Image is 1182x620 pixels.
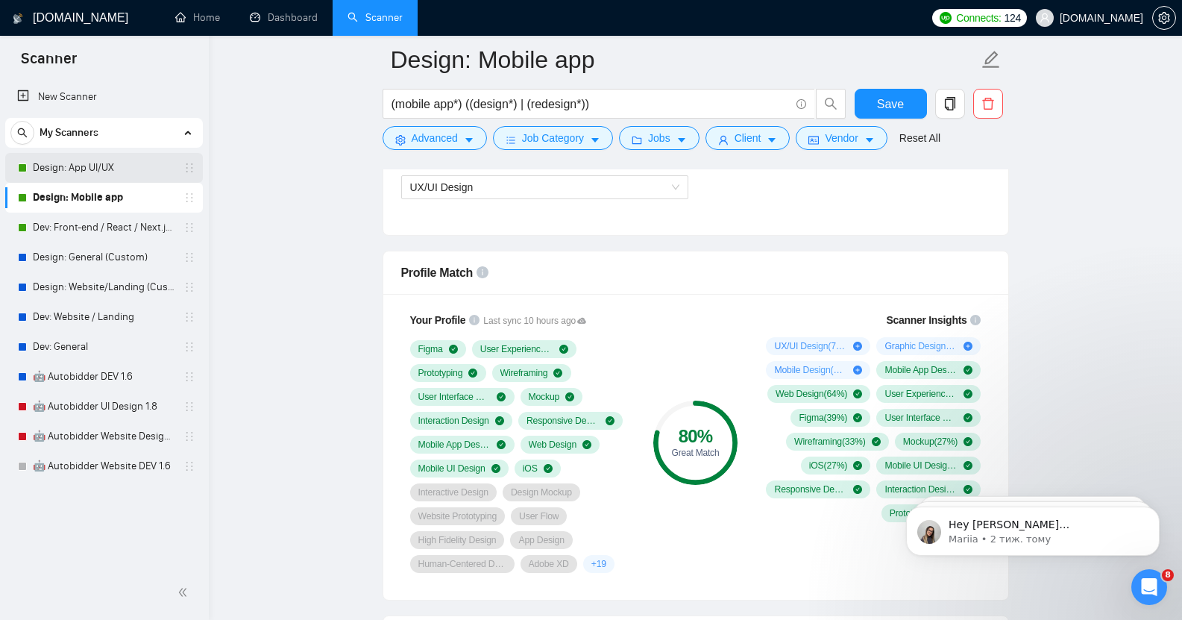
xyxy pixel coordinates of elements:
span: User Interface Design ( 39 %) [884,412,958,424]
li: New Scanner [5,82,203,112]
div: 80 % [653,428,738,445]
span: check-circle [963,437,972,446]
button: search [816,89,846,119]
span: holder [183,341,195,353]
span: check-circle [582,440,591,449]
a: Reset All [899,130,940,146]
span: My Scanners [40,118,98,148]
span: Wireframing [500,367,548,379]
span: check-circle [963,413,972,422]
button: userClientcaret-down [705,126,790,150]
span: check-circle [559,345,568,354]
span: User Interface Design [418,391,491,403]
span: Mobile UI Design [418,463,485,475]
span: caret-down [676,134,687,145]
a: Design: App UI/UX [33,153,175,183]
span: Connects: [956,10,1001,26]
button: delete [973,89,1003,119]
span: info-circle [796,99,806,109]
div: Great Match [653,448,738,457]
span: check-circle [468,369,477,378]
input: Search Freelance Jobs... [392,95,790,113]
button: barsJob Categorycaret-down [493,126,613,150]
span: UX/UI Design [410,181,474,193]
span: check-circle [963,461,972,470]
span: Figma [418,343,443,355]
button: setting [1152,6,1176,30]
span: check-circle [491,464,500,473]
span: User Experience Design [480,343,553,355]
span: check-circle [495,416,504,425]
span: holder [183,281,195,293]
span: Mockup [529,391,560,403]
span: caret-down [767,134,777,145]
a: 🤖 Autobidder Website DEV 1.6 [33,451,175,481]
span: holder [183,371,195,383]
span: holder [183,401,195,413]
span: Website Prototyping [418,510,497,522]
span: 8 [1162,569,1174,581]
span: bars [506,134,516,145]
span: Jobs [648,130,670,146]
a: Dev: Website / Landing [33,302,175,332]
span: Prototyping [418,367,463,379]
span: holder [183,192,195,204]
span: Profile Match [401,266,474,279]
img: upwork-logo.png [940,12,952,24]
span: check-circle [606,416,614,425]
span: search [11,128,34,138]
span: check-circle [853,413,862,422]
span: Mockup ( 27 %) [903,436,958,448]
span: caret-down [464,134,474,145]
span: iOS [523,463,538,475]
span: folder [632,134,642,145]
span: holder [183,311,195,323]
span: Human-Centered Design [418,558,506,570]
span: check-circle [853,485,862,494]
span: delete [974,97,1002,110]
a: 🤖 Autobidder UI Design 1.8 [33,392,175,422]
button: search [10,121,34,145]
span: setting [1153,12,1175,24]
span: setting [395,134,406,145]
span: search [817,97,845,110]
span: info-circle [970,315,981,325]
span: check-circle [544,464,553,473]
button: copy [935,89,965,119]
span: Graphic Design ( 24 %) [884,340,958,352]
a: Design: General (Custom) [33,242,175,272]
span: check-circle [553,369,562,378]
span: check-circle [497,440,506,449]
a: New Scanner [17,82,191,112]
a: Design: Mobile app [33,183,175,213]
span: caret-down [864,134,875,145]
span: Responsive Design [526,415,600,427]
span: check-circle [872,437,881,446]
span: holder [183,430,195,442]
img: logo [13,7,23,31]
button: Save [855,89,927,119]
span: double-left [177,585,192,600]
span: caret-down [590,134,600,145]
span: + 19 [591,558,606,570]
span: Design Mockup [511,486,572,498]
span: idcard [808,134,819,145]
a: Design: Website/Landing (Custom) [33,272,175,302]
span: Adobe XD [529,558,569,570]
span: Wireframing ( 33 %) [794,436,866,448]
span: plus-circle [853,342,862,351]
span: check-circle [565,392,574,401]
span: check-circle [963,366,972,375]
span: check-circle [853,389,862,398]
span: Interactive Design [418,486,488,498]
span: Figma ( 39 %) [799,412,847,424]
span: High Fidelity Design [418,534,497,546]
span: info-circle [477,266,488,278]
span: check-circle [853,461,862,470]
span: iOS ( 27 %) [809,460,848,472]
span: check-circle [497,392,506,401]
span: Mobile UI Design ( 24 %) [884,460,958,472]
